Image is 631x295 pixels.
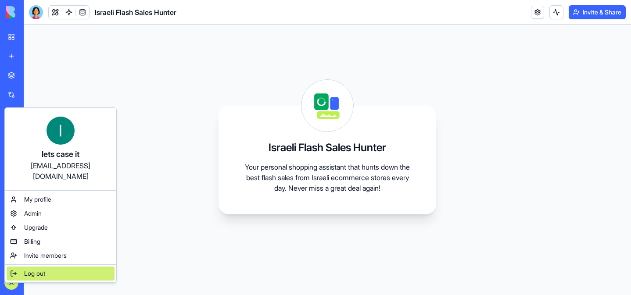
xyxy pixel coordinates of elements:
[24,223,48,232] span: Upgrade
[24,269,45,278] span: Log out
[7,220,115,235] a: Upgrade
[14,148,108,160] div: lets case it
[24,209,42,218] span: Admin
[7,249,115,263] a: Invite members
[14,160,108,181] div: [EMAIL_ADDRESS][DOMAIN_NAME]
[7,235,115,249] a: Billing
[7,192,115,206] a: My profile
[7,110,115,188] a: lets case it[EMAIL_ADDRESS][DOMAIN_NAME]
[47,117,75,145] img: ACg8ocLof_I54XHZEss0Rj8LnP91Jakhzx08h_qktxyQ4MDJ6g4sHA=s96-c
[24,251,67,260] span: Invite members
[7,206,115,220] a: Admin
[24,195,51,204] span: My profile
[24,237,40,246] span: Billing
